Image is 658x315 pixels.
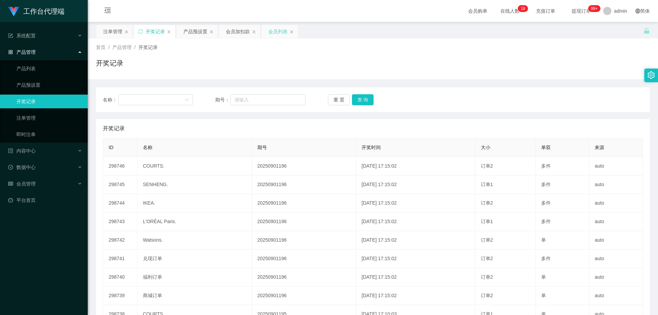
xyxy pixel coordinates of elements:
i: 图标: table [8,181,13,186]
i: 图标: menu-fold [96,0,119,22]
span: 名称 [143,145,153,150]
a: 图标: dashboard平台首页 [8,193,82,207]
span: 多件 [541,182,551,187]
i: 图标: unlock [644,28,650,34]
span: 名称： [103,96,118,104]
td: 20250901196 [252,213,356,231]
td: 20250901196 [252,175,356,194]
span: 单双 [541,145,551,150]
i: 图标: global [635,9,640,13]
span: 订单1 [481,219,493,224]
td: 20250901196 [252,250,356,268]
span: 来源 [595,145,604,150]
td: auto [589,157,643,175]
span: 在线人数 [497,9,523,13]
td: 20250901196 [252,231,356,250]
p: 1 [521,5,523,12]
td: auto [589,194,643,213]
i: 图标: close [167,30,171,34]
td: auto [589,250,643,268]
span: 多件 [541,256,551,261]
button: 查 询 [352,94,374,105]
span: 产品管理 [8,49,36,55]
span: 开奖记录 [103,124,125,133]
a: 工作台代理端 [8,8,64,14]
span: 单 [541,274,546,280]
td: [DATE] 17:15:02 [356,231,475,250]
span: 大小 [481,145,490,150]
td: [DATE] 17:15:02 [356,157,475,175]
button: 重 置 [328,94,350,105]
span: 订单2 [481,256,493,261]
td: auto [589,268,643,287]
span: 订单2 [481,237,493,243]
i: 图标: close [209,30,214,34]
span: 首页 [96,45,106,50]
div: 注单管理 [103,25,122,38]
span: 单 [541,293,546,298]
span: / [134,45,136,50]
td: [DATE] 17:15:02 [356,194,475,213]
img: logo.9652507e.png [8,7,19,16]
td: 298741 [103,250,137,268]
span: 订单2 [481,163,493,169]
span: 期号 [257,145,267,150]
td: [DATE] 17:15:02 [356,287,475,305]
a: 即时注单 [16,128,82,141]
i: 图标: profile [8,148,13,153]
td: 20250901196 [252,157,356,175]
div: 会员列表 [268,25,288,38]
td: IKEA. [137,194,252,213]
td: [DATE] 17:15:02 [356,250,475,268]
span: 会员管理 [8,181,36,186]
h1: 开奖记录 [96,58,123,68]
td: auto [589,231,643,250]
i: 图标: form [8,33,13,38]
input: 请输入 [230,94,305,105]
td: 298745 [103,175,137,194]
td: [DATE] 17:15:02 [356,268,475,287]
td: 298746 [103,157,137,175]
span: 订单2 [481,293,493,298]
span: 开奖时间 [362,145,381,150]
td: COURTS. [137,157,252,175]
td: 298742 [103,231,137,250]
td: 商城订单 [137,287,252,305]
i: 图标: setting [647,71,655,79]
span: 开奖记录 [138,45,158,50]
i: 图标: appstore-o [8,50,13,54]
td: 20250901196 [252,287,356,305]
td: [DATE] 17:15:02 [356,175,475,194]
span: 产品管理 [112,45,132,50]
span: 数据中心 [8,165,36,170]
span: 多件 [541,200,551,206]
td: auto [589,175,643,194]
i: 图标: close [124,30,129,34]
p: 8 [523,5,525,12]
td: 20250901196 [252,268,356,287]
h1: 工作台代理端 [23,0,64,22]
span: ID [109,145,113,150]
td: 298744 [103,194,137,213]
sup: 1050 [588,5,600,12]
i: 图标: close [252,30,256,34]
i: 图标: close [290,30,294,34]
a: 产品预设置 [16,78,82,92]
td: 298740 [103,268,137,287]
td: auto [589,213,643,231]
span: 内容中心 [8,148,36,154]
span: 期号： [215,96,230,104]
span: 订单1 [481,182,493,187]
td: 298739 [103,287,137,305]
span: 订单2 [481,200,493,206]
span: 提现订单 [568,9,594,13]
i: 图标: down [185,98,189,102]
span: 多件 [541,219,551,224]
span: 订单2 [481,274,493,280]
td: SENHENG. [137,175,252,194]
td: 20250901196 [252,194,356,213]
div: 产品预设置 [183,25,207,38]
i: 图标: check-circle-o [8,165,13,170]
td: 298743 [103,213,137,231]
span: / [108,45,110,50]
